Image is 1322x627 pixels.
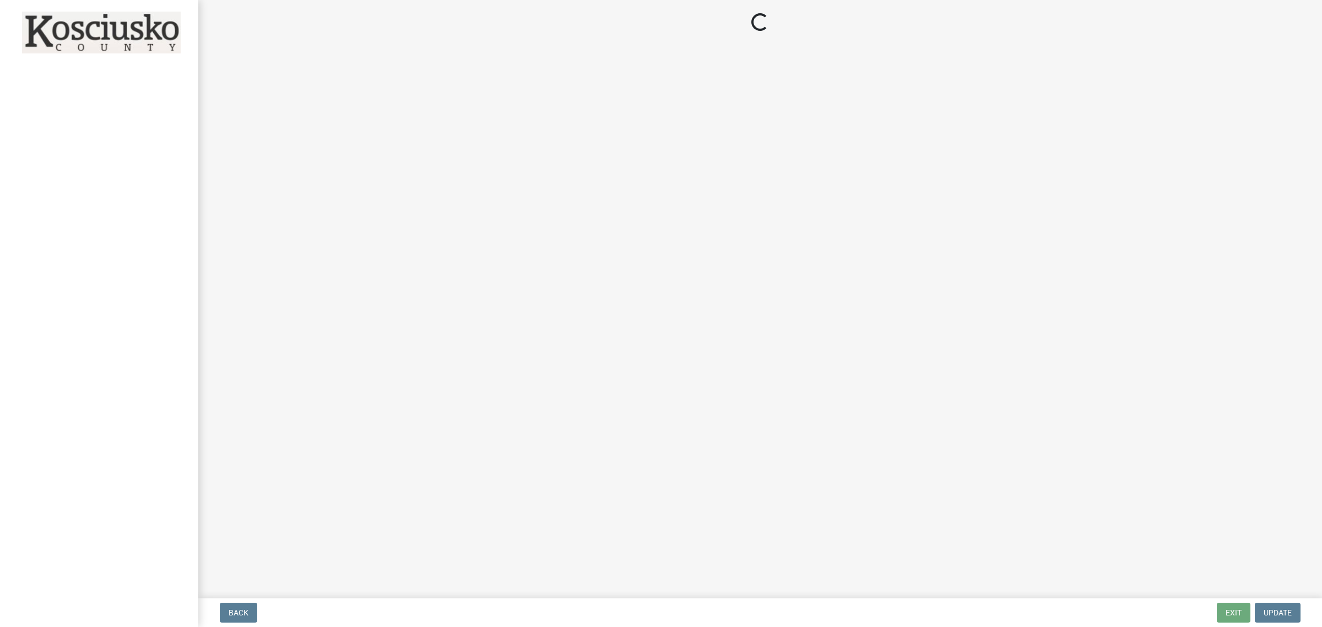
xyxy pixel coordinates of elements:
button: Exit [1217,603,1250,623]
button: Update [1255,603,1301,623]
span: Update [1264,608,1292,617]
img: Kosciusko County, Indiana [22,12,181,53]
button: Back [220,603,257,623]
span: Back [229,608,248,617]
